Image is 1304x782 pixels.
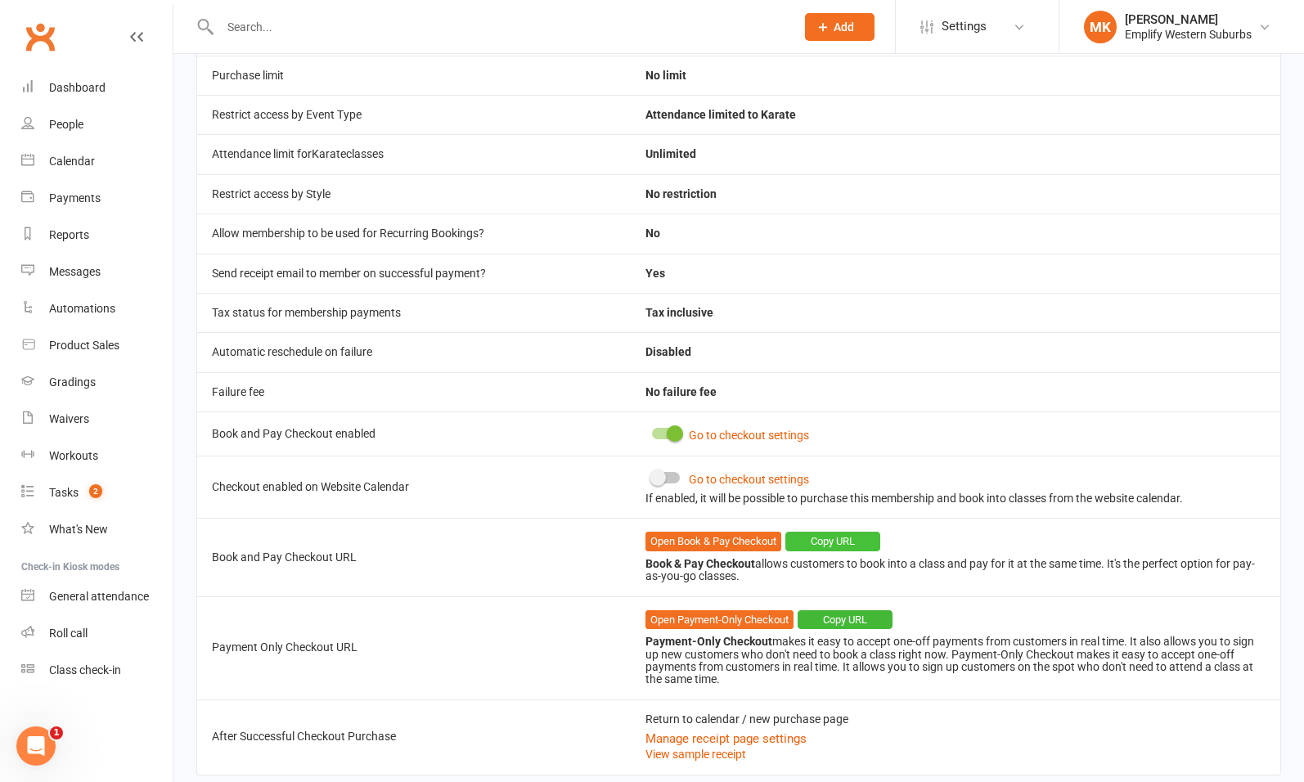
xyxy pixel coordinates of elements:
[689,429,809,442] a: Go to checkout settings
[1084,11,1117,43] div: MK
[197,596,631,699] td: Payment Only Checkout URL
[49,590,149,603] div: General attendance
[197,95,631,134] td: Restrict access by Event Type
[631,293,1280,332] td: Tax inclusive
[21,143,173,180] a: Calendar
[49,486,79,499] div: Tasks
[49,191,101,204] div: Payments
[645,635,772,648] strong: Payment-Only Checkout
[798,610,893,630] button: Copy URL
[197,134,631,173] td: Attendance limit for Karate classes
[942,8,987,45] span: Settings
[49,228,89,241] div: Reports
[21,217,173,254] a: Reports
[197,699,631,775] td: After Successful Checkout Purchase
[89,484,102,498] span: 2
[49,449,98,462] div: Workouts
[49,81,106,94] div: Dashboard
[197,213,631,253] td: Allow membership to be used for Recurring Bookings?
[21,652,173,689] a: Class kiosk mode
[197,372,631,411] td: Failure fee
[197,174,631,213] td: Restrict access by Style
[49,412,89,425] div: Waivers
[21,327,173,364] a: Product Sales
[631,56,1280,95] td: No limit
[805,13,875,41] button: Add
[645,729,807,748] button: Manage receipt page settings
[197,293,631,332] td: Tax status for membership payments
[645,492,1266,505] div: If enabled, it will be possible to purchase this membership and book into classes from the websit...
[197,518,631,595] td: Book and Pay Checkout URL
[631,254,1280,293] td: Yes
[645,345,691,358] span: Disabled
[49,663,121,676] div: Class check-in
[49,523,108,536] div: What's New
[49,375,96,389] div: Gradings
[1125,27,1252,42] div: Emplify Western Suburbs
[20,16,61,57] a: Clubworx
[21,364,173,401] a: Gradings
[197,56,631,95] td: Purchase limit
[197,411,631,455] td: Book and Pay Checkout enabled
[197,254,631,293] td: Send receipt email to member on successful payment?
[21,106,173,143] a: People
[50,726,63,739] span: 1
[689,473,809,486] a: Go to checkout settings
[645,558,1266,583] div: allows customers to book into a class and pay for it at the same time. It's the perfect option fo...
[645,532,781,551] a: Open Book & Pay Checkout
[16,726,56,766] iframe: Intercom live chat
[49,265,101,278] div: Messages
[834,20,854,34] span: Add
[49,118,83,131] div: People
[49,302,115,315] div: Automations
[645,385,717,398] span: No failure fee
[215,16,784,38] input: Search...
[21,401,173,438] a: Waivers
[197,456,631,519] td: Checkout enabled on Website Calendar
[21,70,173,106] a: Dashboard
[21,438,173,474] a: Workouts
[631,95,1280,134] td: Attendance limited to Karate
[1125,12,1252,27] div: [PERSON_NAME]
[21,578,173,615] a: General attendance kiosk mode
[631,134,1280,173] td: Unlimited
[785,532,880,551] button: Copy URL
[21,615,173,652] a: Roll call
[645,748,746,761] a: View sample receipt
[631,174,1280,213] td: No restriction
[631,699,1280,775] td: Return to calendar / new purchase page
[631,213,1280,253] td: No
[21,290,173,327] a: Automations
[49,339,119,352] div: Product Sales
[645,557,755,570] strong: Book & Pay Checkout
[21,254,173,290] a: Messages
[21,180,173,217] a: Payments
[49,155,95,168] div: Calendar
[21,511,173,548] a: What's New
[645,610,794,630] a: Open Payment-Only Checkout
[49,627,88,640] div: Roll call
[21,474,173,511] a: Tasks 2
[645,636,1266,686] div: makes it easy to accept one-off payments from customers in real time. It also allows you to sign ...
[197,332,631,371] td: Automatic reschedule on failure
